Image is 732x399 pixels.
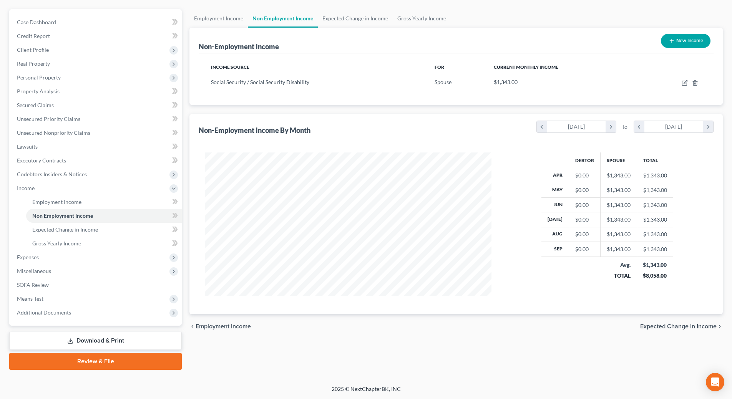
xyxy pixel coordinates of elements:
[607,201,631,209] div: $1,343.00
[26,237,182,250] a: Gross Yearly Income
[575,186,594,194] div: $0.00
[606,121,616,132] i: chevron_right
[17,60,50,67] span: Real Property
[606,272,631,280] div: TOTAL
[11,140,182,154] a: Lawsuits
[199,126,310,135] div: Non-Employment Income By Month
[703,121,713,132] i: chevron_right
[17,102,54,108] span: Secured Claims
[640,323,723,329] button: Expected Change in Income chevron_right
[211,79,309,85] span: Social Security / Social Security Disability
[547,121,606,132] div: [DATE]
[569,152,600,168] th: Debtor
[17,185,35,191] span: Income
[11,126,182,140] a: Unsecured Nonpriority Claims
[248,9,318,28] a: Non Employment Income
[189,323,196,329] i: chevron_left
[17,295,43,302] span: Means Test
[17,46,49,53] span: Client Profile
[11,84,182,98] a: Property Analysis
[637,152,673,168] th: Total
[393,9,451,28] a: Gross Yearly Income
[32,226,98,233] span: Expected Change in Income
[17,171,87,177] span: Codebtors Insiders & Notices
[435,79,451,85] span: Spouse
[26,195,182,209] a: Employment Income
[637,183,673,197] td: $1,343.00
[17,88,60,94] span: Property Analysis
[541,227,569,242] th: Aug
[17,116,80,122] span: Unsecured Priority Claims
[607,172,631,179] div: $1,343.00
[17,143,38,150] span: Lawsuits
[575,216,594,224] div: $0.00
[640,323,717,329] span: Expected Change in Income
[575,230,594,238] div: $0.00
[643,261,667,269] div: $1,343.00
[17,268,51,274] span: Miscellaneous
[17,74,61,81] span: Personal Property
[9,332,182,350] a: Download & Print
[17,254,39,260] span: Expenses
[541,183,569,197] th: May
[26,223,182,237] a: Expected Change in Income
[9,353,182,370] a: Review & File
[26,209,182,223] a: Non Employment Income
[11,112,182,126] a: Unsecured Priority Claims
[17,157,66,164] span: Executory Contracts
[318,9,393,28] a: Expected Change in Income
[607,186,631,194] div: $1,343.00
[11,98,182,112] a: Secured Claims
[607,230,631,238] div: $1,343.00
[196,323,251,329] span: Employment Income
[541,197,569,212] th: Jun
[643,272,667,280] div: $8,058.00
[189,9,248,28] a: Employment Income
[644,121,703,132] div: [DATE]
[11,15,182,29] a: Case Dashboard
[211,64,249,70] span: Income Source
[622,123,627,131] span: to
[637,227,673,242] td: $1,343.00
[32,199,81,205] span: Employment Income
[11,29,182,43] a: Credit Report
[607,216,631,224] div: $1,343.00
[575,245,594,253] div: $0.00
[435,64,444,70] span: For
[541,242,569,257] th: Sep
[607,245,631,253] div: $1,343.00
[661,34,710,48] button: New Income
[17,309,71,316] span: Additional Documents
[637,168,673,183] td: $1,343.00
[600,152,637,168] th: Spouse
[32,240,81,247] span: Gross Yearly Income
[637,242,673,257] td: $1,343.00
[17,19,56,25] span: Case Dashboard
[575,172,594,179] div: $0.00
[541,168,569,183] th: Apr
[17,129,90,136] span: Unsecured Nonpriority Claims
[717,323,723,329] i: chevron_right
[11,154,182,167] a: Executory Contracts
[147,385,585,399] div: 2025 © NextChapterBK, INC
[494,64,558,70] span: Current Monthly Income
[32,212,93,219] span: Non Employment Income
[494,79,518,85] span: $1,343.00
[537,121,547,132] i: chevron_left
[706,373,724,391] div: Open Intercom Messenger
[189,323,251,329] button: chevron_left Employment Income
[637,212,673,227] td: $1,343.00
[606,261,631,269] div: Avg.
[199,42,279,51] div: Non-Employment Income
[541,212,569,227] th: [DATE]
[634,121,644,132] i: chevron_left
[17,281,49,288] span: SOFA Review
[17,33,50,39] span: Credit Report
[11,278,182,292] a: SOFA Review
[575,201,594,209] div: $0.00
[637,197,673,212] td: $1,343.00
